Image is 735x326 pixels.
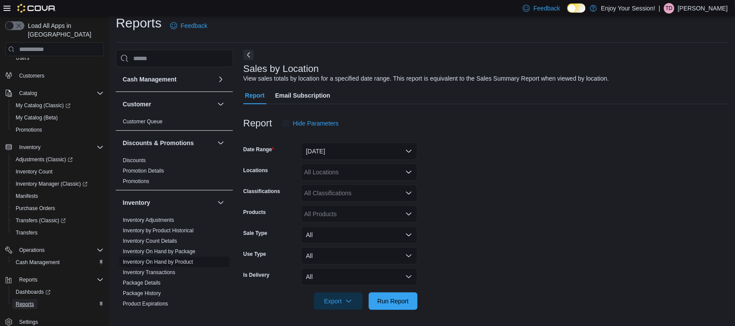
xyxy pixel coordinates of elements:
[293,119,339,128] span: Hide Parameters
[243,209,266,216] label: Products
[123,290,161,296] a: Package History
[369,292,418,310] button: Run Report
[9,214,107,227] a: Transfers (Classic)
[16,142,44,153] button: Inventory
[16,245,104,255] span: Operations
[2,69,107,82] button: Customers
[319,292,357,310] span: Export
[2,87,107,99] button: Catalog
[123,228,194,234] a: Inventory by Product Historical
[12,53,33,63] a: Users
[243,167,268,174] label: Locations
[123,198,214,207] button: Inventory
[17,4,56,13] img: Cova
[378,297,409,306] span: Run Report
[301,247,418,265] button: All
[9,202,107,214] button: Purchase Orders
[12,166,56,177] a: Inventory Count
[16,70,104,81] span: Customers
[301,268,418,285] button: All
[123,248,196,255] span: Inventory On Hand by Package
[678,3,728,14] p: [PERSON_NAME]
[9,227,107,239] button: Transfers
[12,179,104,189] span: Inventory Manager (Classic)
[123,168,164,174] a: Promotion Details
[12,166,104,177] span: Inventory Count
[279,115,342,132] button: Hide Parameters
[16,142,104,153] span: Inventory
[9,190,107,202] button: Manifests
[19,319,38,326] span: Settings
[16,114,58,121] span: My Catalog (Beta)
[2,274,107,286] button: Reports
[405,190,412,197] button: Open list of options
[9,256,107,268] button: Cash Management
[123,311,162,317] a: Purchase Orders
[216,74,226,85] button: Cash Management
[123,290,161,297] span: Package History
[123,238,177,244] a: Inventory Count Details
[405,211,412,217] button: Open list of options
[123,280,161,286] a: Package Details
[123,75,177,84] h3: Cash Management
[16,275,104,285] span: Reports
[533,4,560,13] span: Feedback
[12,257,63,268] a: Cash Management
[245,87,265,104] span: Report
[9,298,107,310] button: Reports
[12,100,74,111] a: My Catalog (Classic)
[123,227,194,234] span: Inventory by Product Historical
[9,166,107,178] button: Inventory Count
[123,198,150,207] h3: Inventory
[9,99,107,112] a: My Catalog (Classic)
[9,286,107,298] a: Dashboards
[664,3,674,14] div: Tyler Da Silva
[123,269,175,275] a: Inventory Transactions
[12,191,104,201] span: Manifests
[9,112,107,124] button: My Catalog (Beta)
[16,301,34,308] span: Reports
[301,143,418,160] button: [DATE]
[12,203,104,214] span: Purchase Orders
[12,257,104,268] span: Cash Management
[123,279,161,286] span: Package Details
[123,119,162,125] a: Customer Queue
[243,188,280,195] label: Classifications
[9,124,107,136] button: Promotions
[19,276,37,283] span: Reports
[243,251,266,258] label: Use Type
[16,54,29,61] span: Users
[123,139,214,147] button: Discounts & Promotions
[601,3,656,14] p: Enjoy Your Session!
[567,3,586,13] input: Dark Mode
[243,74,609,83] div: View sales totals by location for a specified date range. This report is equivalent to the Sales ...
[12,215,104,226] span: Transfers (Classic)
[123,258,193,265] span: Inventory On Hand by Product
[123,238,177,244] span: Inventory Count Details
[19,90,37,97] span: Catalog
[123,301,168,307] a: Product Expirations
[16,156,73,163] span: Adjustments (Classic)
[301,226,418,244] button: All
[123,178,149,185] span: Promotions
[243,146,274,153] label: Date Range
[123,100,151,109] h3: Customer
[12,100,104,111] span: My Catalog (Classic)
[19,247,45,254] span: Operations
[9,178,107,190] a: Inventory Manager (Classic)
[16,126,42,133] span: Promotions
[12,287,54,297] a: Dashboards
[16,88,104,98] span: Catalog
[659,3,661,14] p: |
[16,229,37,236] span: Transfers
[16,71,48,81] a: Customers
[2,244,107,256] button: Operations
[16,245,48,255] button: Operations
[123,100,214,109] button: Customer
[314,292,363,310] button: Export
[12,154,76,165] a: Adjustments (Classic)
[123,75,214,84] button: Cash Management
